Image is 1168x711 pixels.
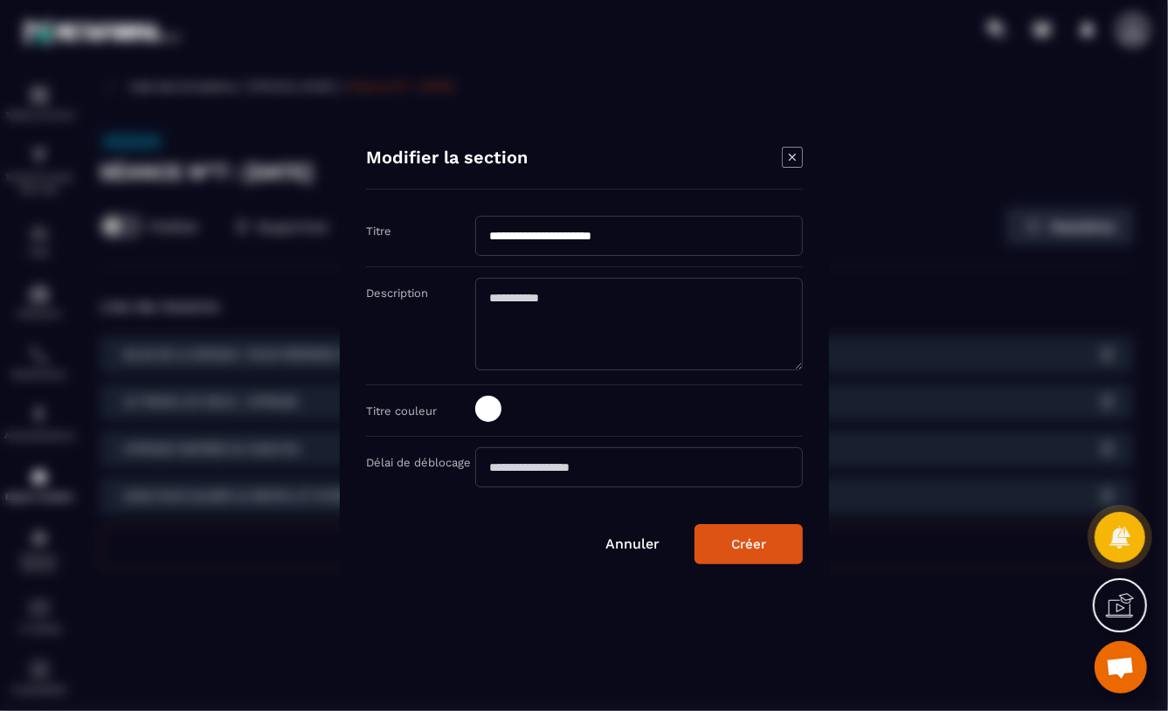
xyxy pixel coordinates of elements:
[366,456,471,469] label: Délai de déblocage
[366,404,437,418] label: Titre couleur
[366,224,391,238] label: Titre
[605,535,660,552] a: Annuler
[731,536,766,552] div: Créer
[1095,641,1147,694] div: Ouvrir le chat
[366,147,528,171] h4: Modifier la section
[695,524,803,564] button: Créer
[366,286,428,300] label: Description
